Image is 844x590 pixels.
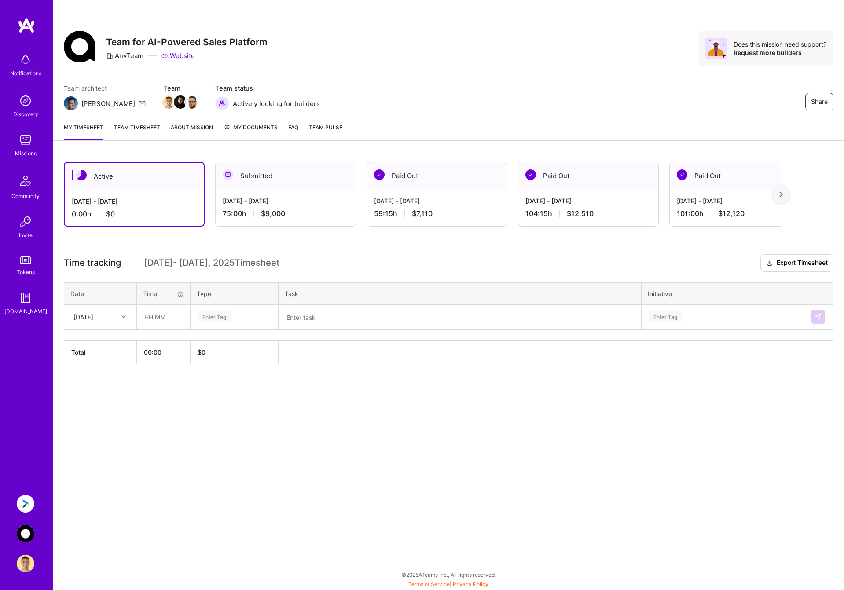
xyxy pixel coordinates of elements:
[139,100,146,107] i: icon Mail
[670,162,810,189] div: Paid Out
[53,564,844,586] div: © 2025 ATeams Inc., All rights reserved.
[121,315,126,319] i: icon Chevron
[64,282,137,304] th: Date
[17,268,35,277] div: Tokens
[64,257,121,268] span: Time tracking
[567,209,594,218] span: $12,510
[518,162,658,189] div: Paid Out
[106,209,115,219] span: $0
[64,123,103,140] a: My timesheet
[17,495,34,513] img: Anguleris: BIMsmart AI MVP
[261,209,285,218] span: $9,000
[453,581,488,587] a: Privacy Policy
[137,340,191,364] th: 00:00
[309,123,342,140] a: Team Pulse
[185,95,198,109] img: Team Member Avatar
[374,196,500,205] div: [DATE] - [DATE]
[81,99,135,108] div: [PERSON_NAME]
[677,209,803,218] div: 101:00 h
[223,196,349,205] div: [DATE] - [DATE]
[233,99,320,108] span: Actively looking for builders
[216,162,356,189] div: Submitted
[811,97,828,106] span: Share
[408,581,488,587] span: |
[18,18,35,33] img: logo
[64,31,95,62] img: Company Logo
[15,170,36,191] img: Community
[13,110,38,119] div: Discovery
[223,209,349,218] div: 75:00 h
[64,340,137,364] th: Total
[11,191,40,201] div: Community
[17,525,34,542] img: AnyTeam: Team for AI-Powered Sales Platform
[106,37,268,48] h3: Team for AI-Powered Sales Platform
[408,581,450,587] a: Terms of Service
[20,256,31,264] img: tokens
[72,197,197,206] div: [DATE] - [DATE]
[137,305,190,329] input: HH:MM
[224,123,278,132] span: My Documents
[734,40,826,48] div: Does this mission need support?
[114,123,160,140] a: Team timesheet
[17,92,34,110] img: discovery
[106,52,113,59] i: icon CompanyGray
[174,95,187,109] img: Team Member Avatar
[163,84,198,93] span: Team
[15,149,37,158] div: Missions
[162,95,176,109] img: Team Member Avatar
[412,209,433,218] span: $7,110
[198,310,231,324] div: Enter Tag
[10,69,41,78] div: Notifications
[223,169,233,180] img: Submitted
[215,96,229,110] img: Actively looking for builders
[175,95,186,110] a: Team Member Avatar
[224,123,278,140] a: My Documents
[144,257,279,268] span: [DATE] - [DATE] , 2025 Timesheet
[15,495,37,513] a: Anguleris: BIMsmart AI MVP
[734,48,826,57] div: Request more builders
[718,209,745,218] span: $12,120
[525,209,651,218] div: 104:15 h
[19,231,33,240] div: Invite
[171,123,213,140] a: About Mission
[65,163,204,190] div: Active
[309,124,342,131] span: Team Pulse
[648,289,797,298] div: Initiative
[17,555,34,572] img: User Avatar
[17,131,34,149] img: teamwork
[15,525,37,542] a: AnyTeam: Team for AI-Powered Sales Platform
[288,123,298,140] a: FAQ
[367,162,507,189] div: Paid Out
[677,169,687,180] img: Paid Out
[161,51,195,60] a: Website
[374,209,500,218] div: 59:15 h
[64,96,78,110] img: Team Architect
[73,312,93,322] div: [DATE]
[705,38,727,59] img: Avatar
[766,259,773,268] i: icon Download
[815,313,822,320] img: Submit
[805,93,833,110] button: Share
[215,84,320,93] span: Team status
[72,209,197,219] div: 0:00 h
[17,213,34,231] img: Invite
[779,191,783,198] img: right
[15,555,37,572] a: User Avatar
[106,51,143,60] div: AnyTeam
[525,196,651,205] div: [DATE] - [DATE]
[649,310,682,324] div: Enter Tag
[191,282,279,304] th: Type
[4,307,47,316] div: [DOMAIN_NAME]
[760,254,833,272] button: Export Timesheet
[198,348,205,356] span: $ 0
[279,282,642,304] th: Task
[17,289,34,307] img: guide book
[186,95,198,110] a: Team Member Avatar
[677,196,803,205] div: [DATE] - [DATE]
[64,84,146,93] span: Team architect
[163,95,175,110] a: Team Member Avatar
[143,289,184,298] div: Time
[374,169,385,180] img: Paid Out
[17,51,34,69] img: bell
[525,169,536,180] img: Paid Out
